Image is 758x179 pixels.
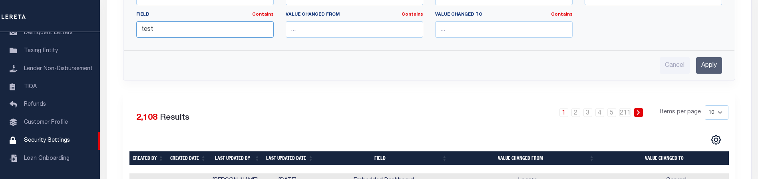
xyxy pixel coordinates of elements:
a: 4 [595,108,604,117]
input: ... [286,21,423,38]
span: Lender Non-Disbursement [24,66,93,72]
label: Results [160,112,189,125]
th: Value changed to: activate to sort column ascending [598,151,739,165]
input: ... [136,21,274,38]
input: Cancel [660,57,690,74]
a: 3 [583,108,592,117]
a: Contains [252,12,274,17]
a: Contains [402,12,423,17]
span: Taxing Entity [24,48,58,54]
th: Last updated date: activate to sort column ascending [263,151,316,165]
span: Loan Onboarding [24,156,70,161]
span: Customer Profile [24,120,68,125]
input: ... [435,21,573,38]
th: Created by: activate to sort column ascending [129,151,167,165]
span: Delinquent Letters [24,30,73,36]
input: Apply [696,57,722,74]
span: Security Settings [24,138,70,143]
th: Value changed from: activate to sort column ascending [450,151,598,165]
th: Field: activate to sort column ascending [316,151,450,165]
a: 2 [571,108,580,117]
label: Field [136,12,274,18]
a: 211 [619,108,631,117]
span: Refunds [24,102,46,107]
a: Contains [551,12,573,17]
a: 1 [559,108,568,117]
a: 5 [607,108,616,117]
th: Last updated by: activate to sort column ascending [209,151,263,165]
span: 2,108 [136,114,157,122]
span: Items per page [660,108,701,117]
th: Created date: activate to sort column ascending [167,151,209,165]
span: TIQA [24,84,37,89]
label: Value changed from [286,12,423,18]
label: Value changed to [435,12,573,18]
